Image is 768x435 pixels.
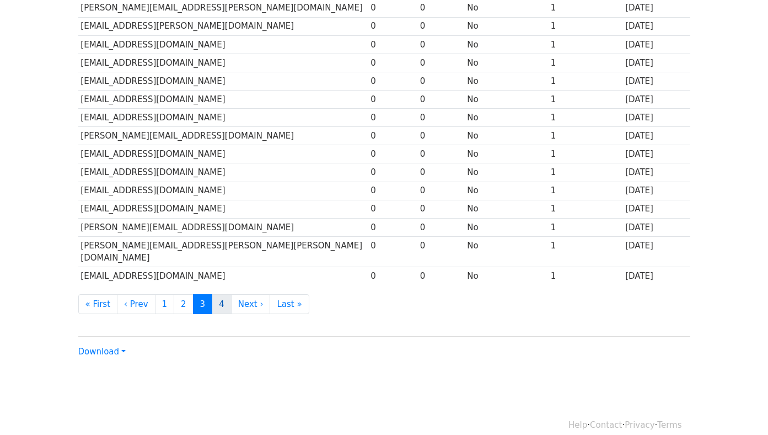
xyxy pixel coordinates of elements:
td: [DATE] [622,267,690,285]
a: Download [78,347,126,357]
td: No [464,109,547,127]
td: 1 [548,267,623,285]
td: 1 [548,200,623,218]
a: « First [78,294,118,315]
td: 0 [368,267,417,285]
td: 1 [548,218,623,236]
td: No [464,200,547,218]
td: 0 [368,17,417,35]
td: 1 [548,54,623,72]
td: [EMAIL_ADDRESS][DOMAIN_NAME] [78,182,368,200]
td: 1 [548,91,623,109]
td: 0 [368,35,417,54]
td: 0 [417,163,464,182]
td: [DATE] [622,35,690,54]
a: 4 [212,294,232,315]
iframe: Chat Widget [713,382,768,435]
td: 0 [417,35,464,54]
a: 3 [193,294,213,315]
a: 2 [174,294,194,315]
td: [DATE] [622,17,690,35]
td: 0 [417,182,464,200]
td: 1 [548,236,623,267]
td: 1 [548,35,623,54]
td: 1 [548,109,623,127]
td: No [464,145,547,163]
td: 0 [368,145,417,163]
td: [DATE] [622,127,690,145]
td: 0 [417,54,464,72]
td: No [464,182,547,200]
td: 0 [417,127,464,145]
td: 1 [548,163,623,182]
td: No [464,17,547,35]
td: [DATE] [622,200,690,218]
td: 0 [368,163,417,182]
td: [PERSON_NAME][EMAIL_ADDRESS][DOMAIN_NAME] [78,218,368,236]
td: 0 [417,109,464,127]
td: 0 [368,91,417,109]
td: No [464,54,547,72]
a: Terms [657,420,681,430]
td: [DATE] [622,218,690,236]
td: 1 [548,72,623,90]
td: 0 [417,236,464,267]
a: Help [568,420,587,430]
td: [DATE] [622,145,690,163]
td: 1 [548,182,623,200]
a: ‹ Prev [117,294,155,315]
td: 0 [368,236,417,267]
td: [PERSON_NAME][EMAIL_ADDRESS][PERSON_NAME][PERSON_NAME][DOMAIN_NAME] [78,236,368,267]
td: No [464,218,547,236]
td: [DATE] [622,72,690,90]
a: 1 [155,294,175,315]
td: [EMAIL_ADDRESS][DOMAIN_NAME] [78,91,368,109]
td: 1 [548,17,623,35]
td: [EMAIL_ADDRESS][DOMAIN_NAME] [78,72,368,90]
td: [EMAIL_ADDRESS][DOMAIN_NAME] [78,109,368,127]
td: [EMAIL_ADDRESS][DOMAIN_NAME] [78,200,368,218]
td: No [464,91,547,109]
td: No [464,163,547,182]
td: [DATE] [622,236,690,267]
a: Last » [270,294,309,315]
td: No [464,35,547,54]
td: 0 [417,91,464,109]
td: [PERSON_NAME][EMAIL_ADDRESS][DOMAIN_NAME] [78,127,368,145]
td: 0 [368,200,417,218]
td: No [464,127,547,145]
td: [EMAIL_ADDRESS][DOMAIN_NAME] [78,54,368,72]
td: [EMAIL_ADDRESS][DOMAIN_NAME] [78,145,368,163]
td: 0 [368,127,417,145]
td: 0 [368,218,417,236]
td: [EMAIL_ADDRESS][DOMAIN_NAME] [78,163,368,182]
td: 0 [417,267,464,285]
td: 1 [548,145,623,163]
td: [DATE] [622,91,690,109]
a: Privacy [625,420,654,430]
td: [DATE] [622,54,690,72]
td: [DATE] [622,109,690,127]
td: 0 [368,109,417,127]
td: 0 [368,182,417,200]
td: 0 [368,54,417,72]
td: No [464,267,547,285]
td: 0 [417,200,464,218]
td: [EMAIL_ADDRESS][DOMAIN_NAME] [78,35,368,54]
td: [DATE] [622,182,690,200]
td: [EMAIL_ADDRESS][DOMAIN_NAME] [78,267,368,285]
td: [DATE] [622,163,690,182]
a: Contact [590,420,622,430]
td: No [464,72,547,90]
td: 0 [417,145,464,163]
td: 0 [417,218,464,236]
td: 0 [417,72,464,90]
td: 1 [548,127,623,145]
td: 0 [417,17,464,35]
a: Next › [231,294,271,315]
td: [EMAIL_ADDRESS][PERSON_NAME][DOMAIN_NAME] [78,17,368,35]
td: No [464,236,547,267]
td: 0 [368,72,417,90]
